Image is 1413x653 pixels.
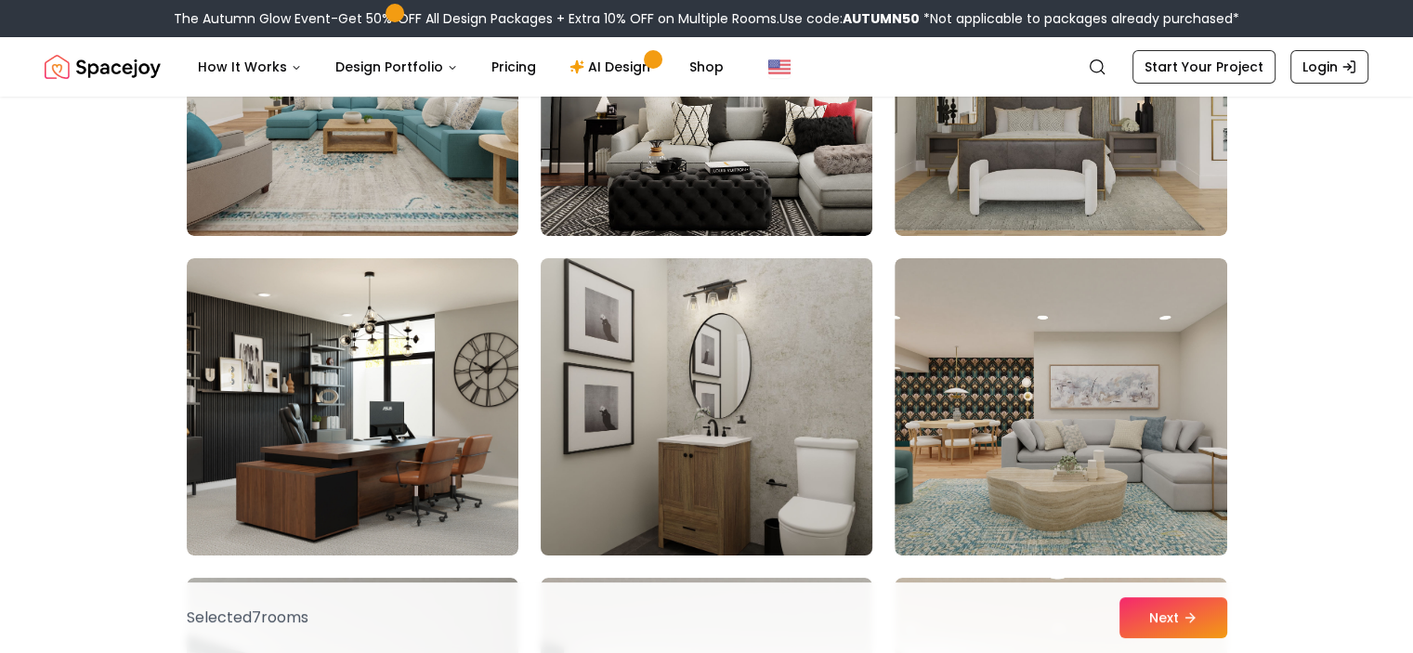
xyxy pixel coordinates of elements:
[45,48,161,85] a: Spacejoy
[532,251,881,563] img: Room room-68
[1119,597,1227,638] button: Next
[477,48,551,85] a: Pricing
[174,9,1239,28] div: The Autumn Glow Event-Get 50% OFF All Design Packages + Extra 10% OFF on Multiple Rooms.
[895,258,1226,555] img: Room room-69
[1290,50,1368,84] a: Login
[187,607,308,629] p: Selected 7 room s
[843,9,920,28] b: AUTUMN50
[321,48,473,85] button: Design Portfolio
[45,48,161,85] img: Spacejoy Logo
[674,48,739,85] a: Shop
[779,9,920,28] span: Use code:
[183,48,739,85] nav: Main
[183,48,317,85] button: How It Works
[555,48,671,85] a: AI Design
[920,9,1239,28] span: *Not applicable to packages already purchased*
[1132,50,1276,84] a: Start Your Project
[45,37,1368,97] nav: Global
[768,56,791,78] img: United States
[187,258,518,555] img: Room room-67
